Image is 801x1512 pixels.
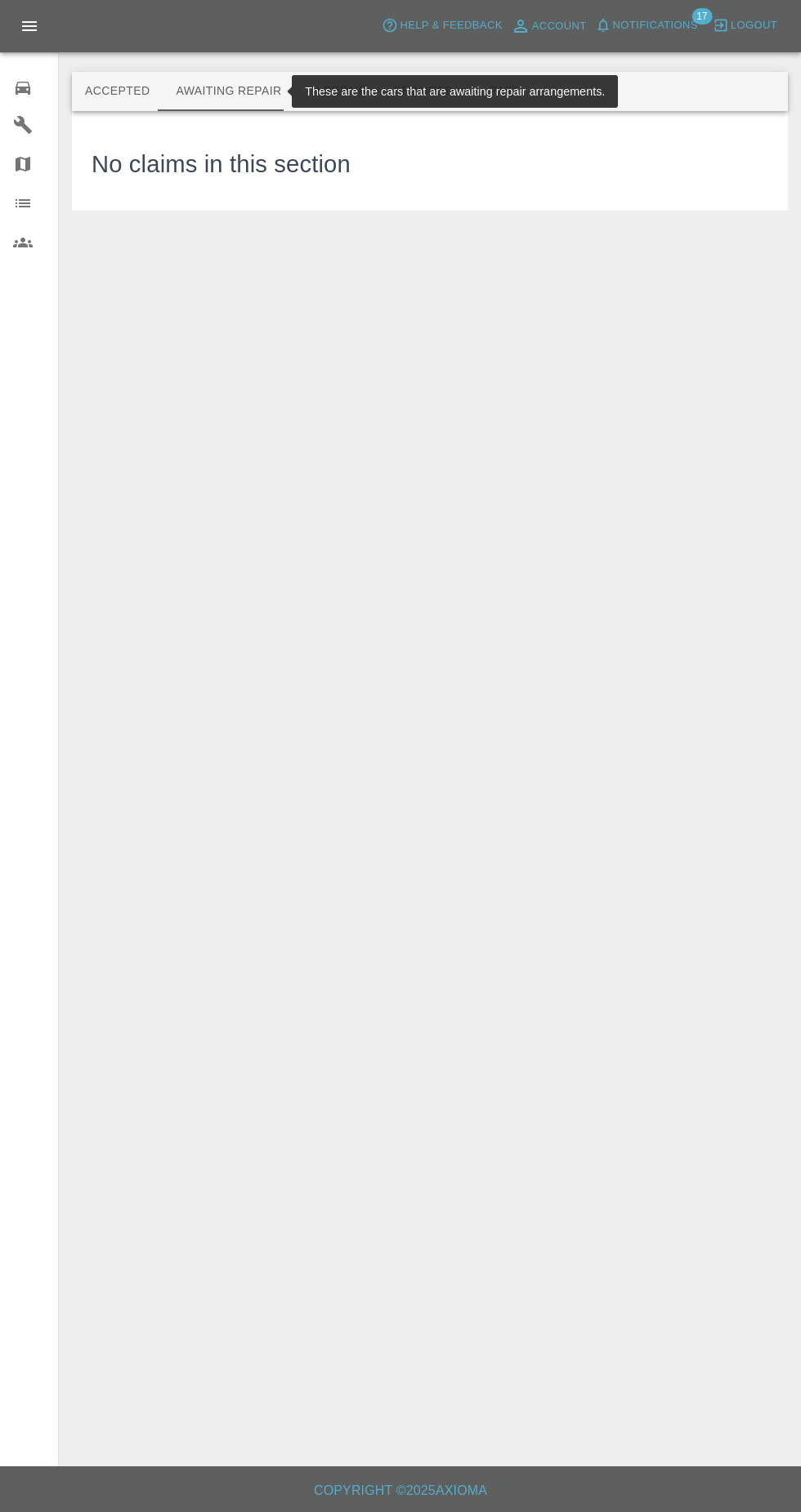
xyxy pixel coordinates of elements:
button: Awaiting Repair [163,72,294,111]
span: Account [532,17,587,36]
button: Paid [467,72,540,111]
a: Account [507,13,591,39]
h3: No claims in this section [92,147,351,183]
span: Notifications [613,16,698,35]
button: Help & Feedback [378,13,506,38]
button: Accepted [72,72,163,111]
button: Repaired [380,72,467,111]
button: Logout [709,13,781,38]
span: Help & Feedback [400,16,502,35]
span: Logout [731,16,777,35]
h6: Copyright © 2025 Axioma [13,1479,788,1502]
span: 17 [691,8,712,24]
button: Open drawer [10,7,49,46]
button: In Repair [295,72,381,111]
button: Notifications [591,13,702,38]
